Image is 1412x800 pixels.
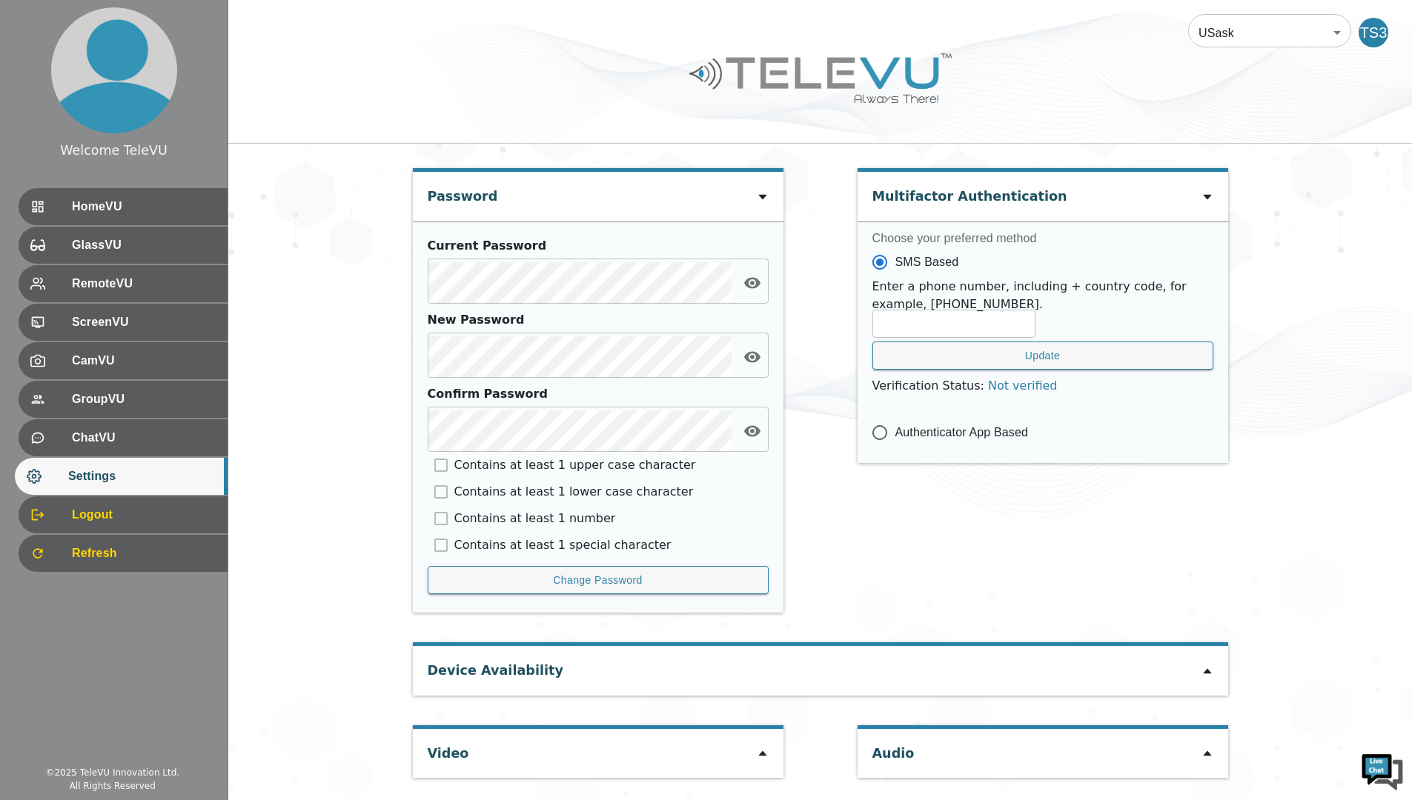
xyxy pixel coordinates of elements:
[872,729,915,770] div: Audio
[895,253,959,271] span: SMS Based
[19,496,228,533] div: Logout
[687,47,954,109] img: Logo
[872,377,1213,395] p: Verification Status :
[19,188,228,225] div: HomeVU
[738,342,767,372] button: toggle password visibility
[86,187,205,336] span: We're online!
[428,566,769,595] button: Change Password
[72,198,216,216] span: HomeVU
[872,278,1213,313] p: Enter a phone number, including + country code, for example, [PHONE_NUMBER].
[51,7,177,133] img: profile.png
[428,729,469,770] div: Video
[7,404,282,456] textarea: Type your message and hit 'Enter'
[1360,748,1405,793] img: Chat Widget
[428,311,761,329] div: New Password
[15,458,228,495] div: Settings
[428,237,761,255] div: Current Password
[428,385,761,403] div: Confirm Password
[988,379,1058,393] span: Not verified
[738,416,767,446] button: toggle password visibility
[895,424,1029,441] span: Authenticator App Based
[19,265,228,302] div: RemoteVU
[1188,12,1351,53] div: USask
[45,766,179,779] div: © 2025 TeleVU Innovation Ltd.
[68,467,216,485] span: Settings
[72,429,216,447] span: ChatVU
[872,172,1067,213] div: Multifactor Authentication
[243,7,279,43] div: Minimize live chat window
[72,506,216,524] span: Logout
[454,456,696,474] p: Contains at least 1 upper case character
[19,419,228,456] div: ChatVU
[428,646,563,687] div: Device Availability
[738,268,767,298] button: toggle password visibility
[72,544,216,562] span: Refresh
[72,390,216,408] span: GroupVU
[72,352,216,370] span: CamVU
[70,779,156,793] div: All Rights Reserved
[72,275,216,293] span: RemoteVU
[1359,18,1388,47] div: TS3
[60,141,168,160] div: Welcome TeleVU
[19,342,228,379] div: CamVU
[19,227,228,264] div: GlassVU
[454,510,616,527] p: Contains at least 1 number
[72,236,216,254] span: GlassVU
[72,313,216,331] span: ScreenVU
[872,341,1213,370] button: Update
[19,381,228,418] div: GroupVU
[77,78,249,97] div: Chat with us now
[25,69,62,106] img: d_736959983_company_1615157101543_736959983
[19,535,228,572] div: Refresh
[428,172,498,213] div: Password
[454,483,694,501] p: Contains at least 1 lower case character
[454,536,672,554] p: Contains at least 1 special character
[872,230,1213,247] label: Choose your preferred method
[19,304,228,341] div: ScreenVU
